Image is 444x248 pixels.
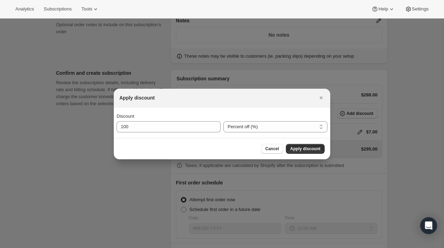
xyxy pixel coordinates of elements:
button: Apply discount [286,144,325,154]
button: Close [316,93,326,103]
span: Subscriptions [44,6,72,12]
span: Tools [81,6,92,12]
button: Subscriptions [39,4,76,14]
h2: Apply discount [119,94,155,101]
button: Cancel [261,144,283,154]
span: Analytics [15,6,34,12]
button: Analytics [11,4,38,14]
span: Discount [117,114,134,119]
button: Help [367,4,399,14]
div: Open Intercom Messenger [420,217,437,234]
span: Apply discount [290,146,320,152]
button: Tools [77,4,103,14]
span: Cancel [265,146,279,152]
span: Settings [412,6,429,12]
button: Settings [401,4,433,14]
span: Help [378,6,388,12]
